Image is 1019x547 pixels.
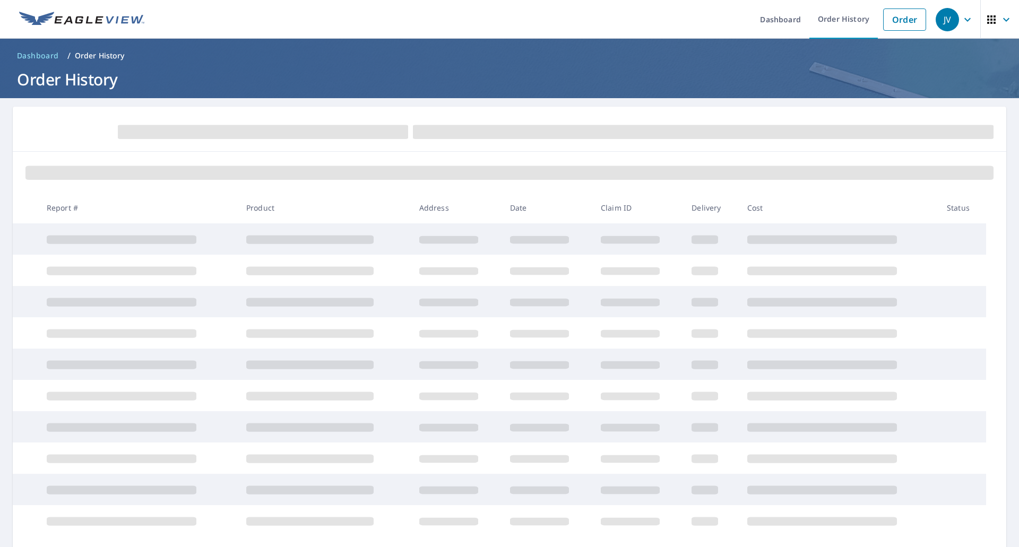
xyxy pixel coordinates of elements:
th: Status [938,192,986,223]
li: / [67,49,71,62]
th: Delivery [683,192,738,223]
span: Dashboard [17,50,59,61]
a: Order [883,8,926,31]
th: Report # [38,192,238,223]
a: Dashboard [13,47,63,64]
th: Date [502,192,592,223]
th: Cost [739,192,938,223]
h1: Order History [13,68,1006,90]
nav: breadcrumb [13,47,1006,64]
p: Order History [75,50,125,61]
img: EV Logo [19,12,144,28]
th: Claim ID [592,192,683,223]
div: JV [936,8,959,31]
th: Product [238,192,411,223]
th: Address [411,192,502,223]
